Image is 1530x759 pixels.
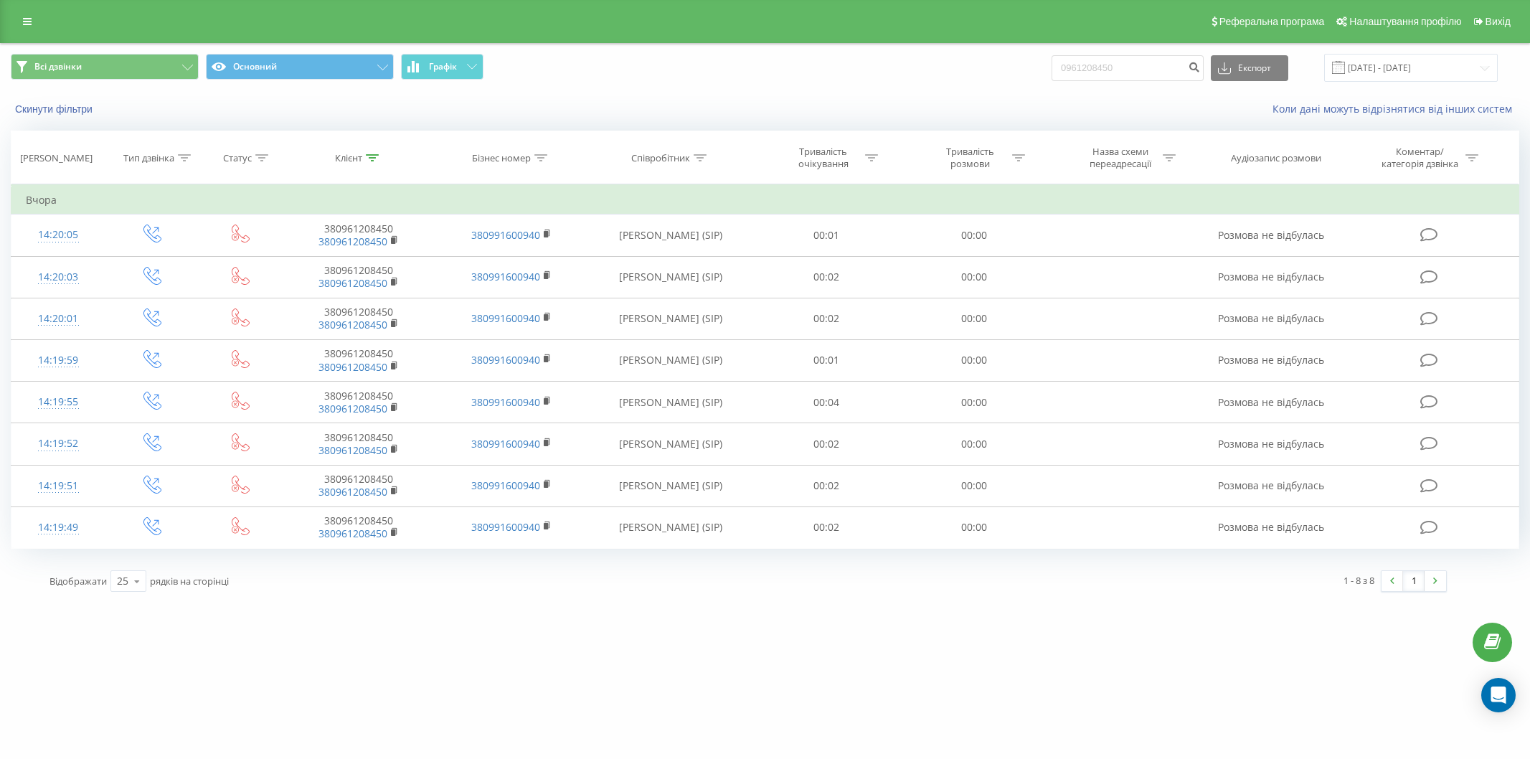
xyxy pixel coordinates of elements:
[282,256,435,298] td: 380961208450
[1344,573,1374,588] div: 1 - 8 з 8
[1052,55,1204,81] input: Пошук за номером
[282,339,435,381] td: 380961208450
[471,478,540,492] a: 380991600940
[318,402,387,415] a: 380961208450
[318,276,387,290] a: 380961208450
[318,235,387,248] a: 380961208450
[1218,395,1324,409] span: Розмова не відбулась
[753,423,900,465] td: 00:02
[117,574,128,588] div: 25
[282,214,435,256] td: 380961208450
[123,152,174,164] div: Тип дзвінка
[785,146,861,170] div: Тривалість очікування
[1218,270,1324,283] span: Розмова не відбулась
[1486,16,1511,27] span: Вихід
[401,54,483,80] button: Графік
[753,506,900,548] td: 00:02
[1378,146,1462,170] div: Коментар/категорія дзвінка
[1219,16,1325,27] span: Реферальна програма
[753,465,900,506] td: 00:02
[471,311,540,325] a: 380991600940
[1218,353,1324,367] span: Розмова не відбулась
[318,443,387,457] a: 380961208450
[318,318,387,331] a: 380961208450
[1218,228,1324,242] span: Розмова не відбулась
[1231,152,1321,164] div: Аудіозапис розмови
[900,382,1047,423] td: 00:00
[282,423,435,465] td: 380961208450
[26,221,91,249] div: 14:20:05
[900,298,1047,339] td: 00:00
[11,186,1519,214] td: Вчора
[588,339,753,381] td: [PERSON_NAME] (SIP)
[1211,55,1288,81] button: Експорт
[588,465,753,506] td: [PERSON_NAME] (SIP)
[282,506,435,548] td: 380961208450
[471,437,540,451] a: 380991600940
[631,152,690,164] div: Співробітник
[588,382,753,423] td: [PERSON_NAME] (SIP)
[335,152,362,164] div: Клієнт
[753,298,900,339] td: 00:02
[1349,16,1461,27] span: Налаштування профілю
[429,62,457,72] span: Графік
[900,465,1047,506] td: 00:00
[49,575,107,588] span: Відображати
[223,152,252,164] div: Статус
[753,339,900,381] td: 00:01
[588,423,753,465] td: [PERSON_NAME] (SIP)
[753,214,900,256] td: 00:01
[471,395,540,409] a: 380991600940
[318,485,387,499] a: 380961208450
[26,346,91,374] div: 14:19:59
[753,382,900,423] td: 00:04
[20,152,93,164] div: [PERSON_NAME]
[932,146,1009,170] div: Тривалість розмови
[1218,437,1324,451] span: Розмова не відбулась
[472,152,531,164] div: Бізнес номер
[1272,102,1519,115] a: Коли дані можуть відрізнятися вiд інших систем
[471,520,540,534] a: 380991600940
[588,298,753,339] td: [PERSON_NAME] (SIP)
[206,54,394,80] button: Основний
[900,506,1047,548] td: 00:00
[11,54,199,80] button: Всі дзвінки
[26,305,91,333] div: 14:20:01
[471,270,540,283] a: 380991600940
[1218,478,1324,492] span: Розмова не відбулась
[753,256,900,298] td: 00:02
[318,360,387,374] a: 380961208450
[26,263,91,291] div: 14:20:03
[588,506,753,548] td: [PERSON_NAME] (SIP)
[282,298,435,339] td: 380961208450
[471,228,540,242] a: 380991600940
[282,382,435,423] td: 380961208450
[1403,571,1425,591] a: 1
[26,472,91,500] div: 14:19:51
[11,103,100,115] button: Скинути фільтри
[1218,311,1324,325] span: Розмова не відбулась
[588,214,753,256] td: [PERSON_NAME] (SIP)
[1082,146,1159,170] div: Назва схеми переадресації
[1218,520,1324,534] span: Розмова не відбулась
[900,339,1047,381] td: 00:00
[1481,678,1516,712] div: Open Intercom Messenger
[150,575,229,588] span: рядків на сторінці
[900,214,1047,256] td: 00:00
[900,256,1047,298] td: 00:00
[318,527,387,540] a: 380961208450
[282,465,435,506] td: 380961208450
[900,423,1047,465] td: 00:00
[26,388,91,416] div: 14:19:55
[34,61,82,72] span: Всі дзвінки
[471,353,540,367] a: 380991600940
[26,430,91,458] div: 14:19:52
[588,256,753,298] td: [PERSON_NAME] (SIP)
[26,514,91,542] div: 14:19:49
